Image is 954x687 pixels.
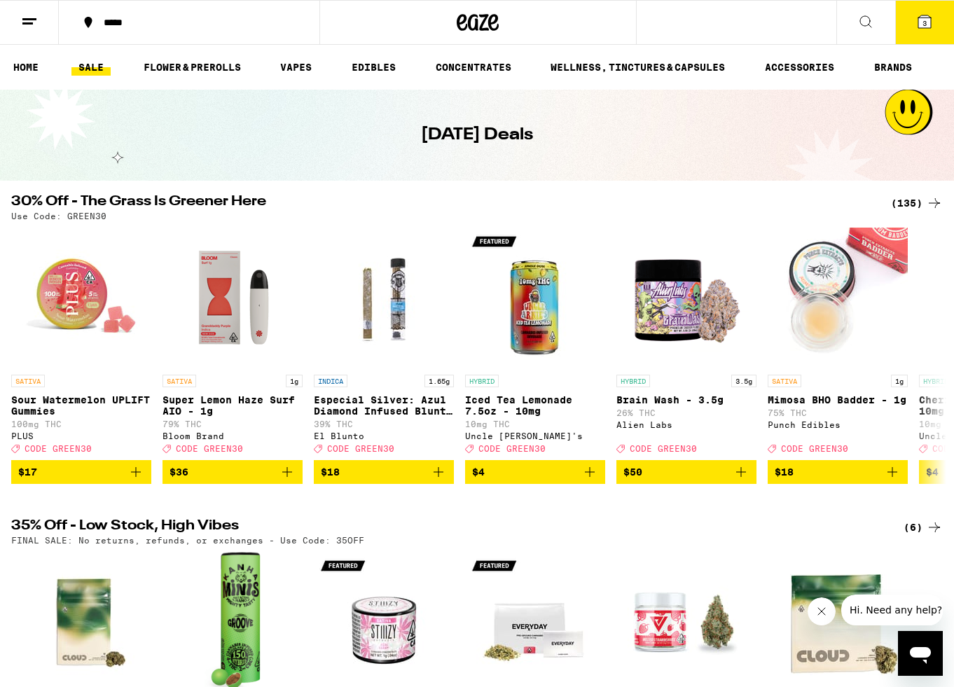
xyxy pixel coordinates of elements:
p: 79% THC [163,419,303,429]
div: El Blunto [314,431,454,440]
button: Add to bag [314,460,454,484]
p: Especial Silver: Azul Diamond Infused Blunt - 1.65g [314,394,454,417]
p: Use Code: GREEN30 [11,211,106,221]
span: CODE GREEN30 [478,444,546,453]
img: Punch Edibles - Mimosa BHO Badder - 1g [768,228,908,368]
span: $4 [926,466,939,478]
p: 1g [286,375,303,387]
h1: [DATE] Deals [421,123,533,147]
span: $17 [18,466,37,478]
p: SATIVA [163,375,196,387]
a: CONCENTRATES [429,59,518,76]
button: Add to bag [768,460,908,484]
div: Uncle [PERSON_NAME]'s [465,431,605,440]
p: Brain Wash - 3.5g [616,394,756,405]
p: Iced Tea Lemonade 7.5oz - 10mg [465,394,605,417]
iframe: Close message [808,597,836,625]
span: CODE GREEN30 [176,444,243,453]
button: Add to bag [465,460,605,484]
span: CODE GREEN30 [630,444,697,453]
div: PLUS [11,431,151,440]
h2: 30% Off - The Grass Is Greener Here [11,195,874,211]
span: $4 [472,466,485,478]
span: CODE GREEN30 [327,444,394,453]
p: 26% THC [616,408,756,417]
a: FLOWER & PREROLLS [137,59,248,76]
iframe: Button to launch messaging window [898,631,943,676]
a: (135) [891,195,943,211]
p: Mimosa BHO Badder - 1g [768,394,908,405]
a: HOME [6,59,46,76]
div: Bloom Brand [163,431,303,440]
div: Punch Edibles [768,420,908,429]
h2: 35% Off - Low Stock, High Vibes [11,519,874,536]
a: Open page for Super Lemon Haze Surf AIO - 1g from Bloom Brand [163,228,303,460]
p: Sour Watermelon UPLIFT Gummies [11,394,151,417]
p: FINAL SALE: No returns, refunds, or exchanges - Use Code: 35OFF [11,536,364,545]
a: EDIBLES [345,59,403,76]
button: Add to bag [163,460,303,484]
img: PLUS - Sour Watermelon UPLIFT Gummies [11,228,151,368]
button: 3 [895,1,954,44]
a: Open page for Mimosa BHO Badder - 1g from Punch Edibles [768,228,908,460]
p: 1g [891,375,908,387]
a: WELLNESS, TINCTURES & CAPSULES [544,59,732,76]
p: 1.65g [424,375,454,387]
div: Alien Labs [616,420,756,429]
p: SATIVA [768,375,801,387]
span: $18 [775,466,794,478]
img: Bloom Brand - Super Lemon Haze Surf AIO - 1g [163,228,303,368]
button: Add to bag [616,460,756,484]
p: 39% THC [314,419,454,429]
a: Open page for Sour Watermelon UPLIFT Gummies from PLUS [11,228,151,460]
span: $36 [170,466,188,478]
img: Alien Labs - Brain Wash - 3.5g [616,228,756,368]
span: CODE GREEN30 [781,444,848,453]
a: Open page for Iced Tea Lemonade 7.5oz - 10mg from Uncle Arnie's [465,228,605,460]
p: 3.5g [731,375,756,387]
iframe: Message from company [841,595,943,625]
span: CODE GREEN30 [25,444,92,453]
p: HYBRID [465,375,499,387]
img: El Blunto - Especial Silver: Azul Diamond Infused Blunt - 1.65g [314,228,454,368]
p: 100mg THC [11,419,151,429]
a: Open page for Especial Silver: Azul Diamond Infused Blunt - 1.65g from El Blunto [314,228,454,460]
a: SALE [71,59,111,76]
p: INDICA [314,375,347,387]
a: Open page for Brain Wash - 3.5g from Alien Labs [616,228,756,460]
p: 75% THC [768,408,908,417]
button: Add to bag [11,460,151,484]
p: Super Lemon Haze Surf AIO - 1g [163,394,303,417]
a: VAPES [273,59,319,76]
p: HYBRID [919,375,953,387]
p: HYBRID [616,375,650,387]
img: Uncle Arnie's - Iced Tea Lemonade 7.5oz - 10mg [465,228,605,368]
a: ACCESSORIES [758,59,841,76]
a: BRANDS [867,59,919,76]
a: (6) [904,519,943,536]
p: 10mg THC [465,419,605,429]
span: 3 [922,19,927,27]
span: $18 [321,466,340,478]
span: $50 [623,466,642,478]
p: SATIVA [11,375,45,387]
